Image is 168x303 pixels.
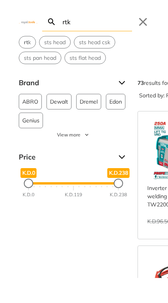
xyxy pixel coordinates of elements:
svg: Search [47,17,56,27]
input: Search… [61,13,132,31]
span: Dremel [80,94,98,109]
button: Genius [19,113,43,128]
span: Brand [19,77,113,89]
span: Genius [22,113,39,128]
span: View more [57,131,80,138]
div: Suggestion: sts head [39,36,71,48]
span: sts head csk [79,38,110,47]
button: View more [19,131,128,138]
div: Suggestion: sts head csk [74,36,115,48]
button: Select suggestion: sts head [39,36,70,48]
div: K.D.0 [23,191,34,198]
span: sts head [44,38,66,47]
span: sts pan head [24,54,56,62]
button: Select suggestion: rtk [19,36,36,48]
button: Close [137,16,149,28]
span: ABRO [22,94,38,109]
div: Maximum Price [114,179,123,188]
button: ABRO [19,94,42,109]
span: Dewalt [50,94,68,109]
div: Suggestion: rtk [19,36,36,48]
span: Edon [109,94,122,109]
span: k [24,38,31,47]
button: Select suggestion: sts pan head [19,52,61,64]
strong: rt [24,39,28,46]
div: K.D.119 [65,191,82,198]
div: Suggestion: sts pan head [19,52,61,64]
button: Edon [106,94,125,109]
span: Price [19,151,113,163]
button: Dremel [76,94,101,109]
span: sts flat head [70,54,101,62]
div: Minimum Price [24,179,33,188]
button: Select suggestion: sts flat head [65,52,105,64]
img: Close [19,20,38,23]
strong: 73 [138,79,144,86]
button: Dewalt [46,94,71,109]
div: K.D.238 [110,191,127,198]
button: Select suggestion: sts head csk [74,36,115,48]
div: Suggestion: sts flat head [64,52,106,64]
